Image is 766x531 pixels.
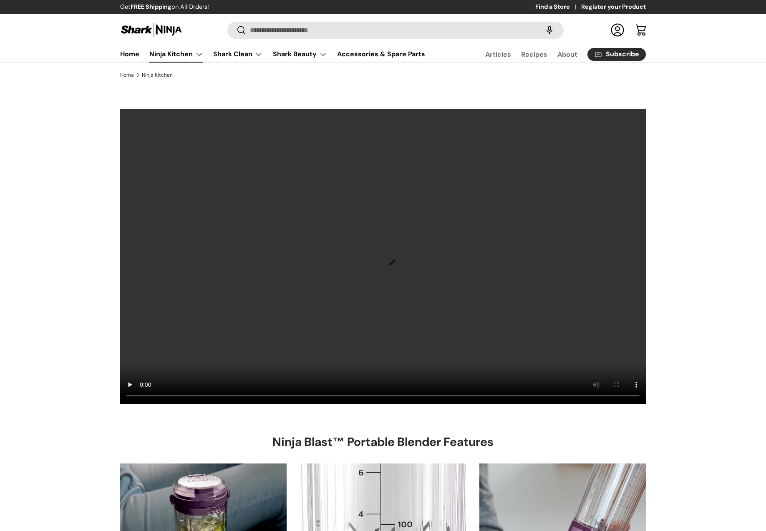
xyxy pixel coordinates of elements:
[131,3,171,10] strong: FREE Shipping
[337,46,425,62] a: Accessories & Spare Parts
[606,51,639,58] span: Subscribe
[120,22,183,38] img: Shark Ninja Philippines
[213,46,263,63] a: Shark Clean
[273,46,327,63] a: Shark Beauty
[581,3,646,12] a: Register your Product
[120,46,425,63] nav: Primary
[208,46,268,63] summary: Shark Clean
[120,73,134,78] a: Home
[557,46,577,63] a: About
[521,46,547,63] a: Recipes
[120,3,209,12] p: Get on All Orders!
[485,46,511,63] a: Articles
[535,3,581,12] a: Find a Store
[465,46,646,63] nav: Secondary
[268,46,332,63] summary: Shark Beauty
[120,71,646,79] nav: Breadcrumbs
[536,21,563,39] speech-search-button: Search by voice
[142,73,173,78] a: Ninja Kitchen
[272,434,494,450] h2: Ninja Blast™ Portable Blender Features
[120,46,139,62] a: Home
[587,48,646,61] a: Subscribe
[144,46,208,63] summary: Ninja Kitchen
[149,46,203,63] a: Ninja Kitchen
